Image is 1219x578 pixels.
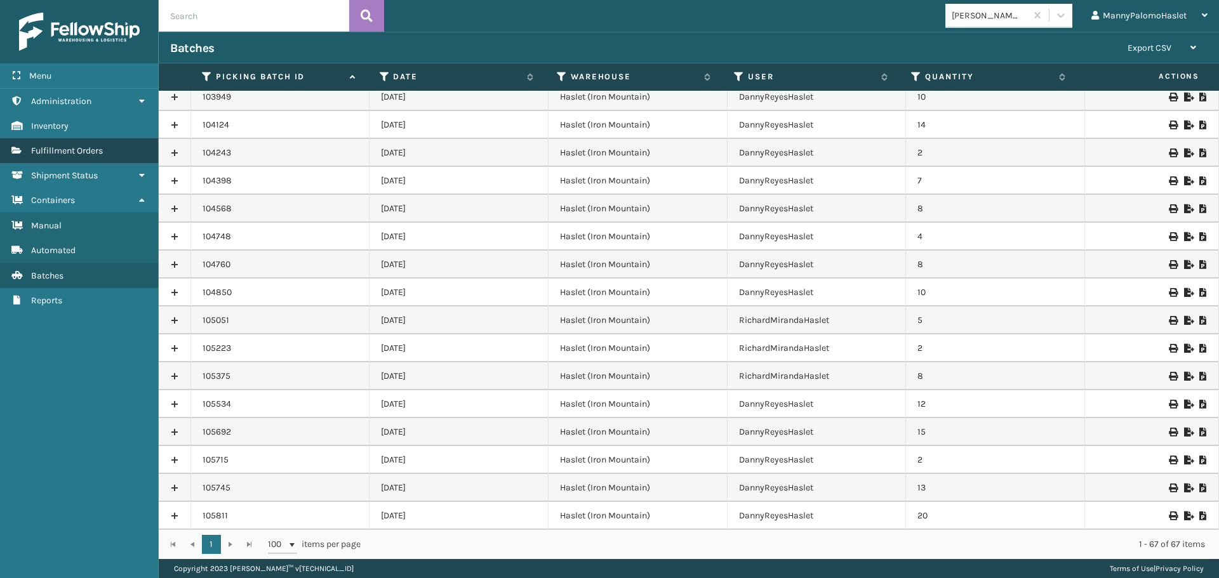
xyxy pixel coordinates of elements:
[1199,400,1207,409] i: Print Picklist
[370,195,549,223] td: [DATE]
[191,279,370,306] td: 104850
[370,334,549,362] td: [DATE]
[728,83,907,111] td: DannyReyesHaslet
[1199,288,1207,297] i: Print Picklist
[1169,344,1176,353] i: Print Picklist Labels
[370,83,549,111] td: [DATE]
[191,83,370,111] td: 103949
[549,306,728,334] td: Haslet (Iron Mountain)
[1169,204,1176,213] i: Print Picklist Labels
[370,251,549,279] td: [DATE]
[1169,176,1176,185] i: Print Picklist Labels
[906,223,1085,251] td: 4
[1081,66,1207,87] span: Actions
[1184,372,1192,381] i: Export to .xls
[370,418,549,446] td: [DATE]
[1184,260,1192,269] i: Export to .xls
[906,139,1085,167] td: 2
[571,71,698,82] label: Warehouse
[728,306,907,334] td: RichardMirandaHaslet
[1169,400,1176,409] i: Print Picklist Labels
[31,245,76,256] span: Automated
[906,167,1085,195] td: 7
[370,502,549,530] td: [DATE]
[906,306,1085,334] td: 5
[370,362,549,390] td: [DATE]
[549,279,728,306] td: Haslet (Iron Mountain)
[1128,43,1171,53] span: Export CSV
[1184,148,1192,157] i: Export to .xls
[1199,232,1207,241] i: Print Picklist
[549,223,728,251] td: Haslet (Iron Mountain)
[906,111,1085,139] td: 14
[31,270,63,281] span: Batches
[906,418,1085,446] td: 15
[191,390,370,418] td: 105534
[1199,260,1207,269] i: Print Picklist
[191,418,370,446] td: 105692
[728,111,907,139] td: DannyReyesHaslet
[191,139,370,167] td: 104243
[549,83,728,111] td: Haslet (Iron Mountain)
[31,170,98,181] span: Shipment Status
[925,71,1052,82] label: Quantity
[1184,456,1192,464] i: Export to .xls
[31,220,62,231] span: Manual
[1156,564,1204,573] a: Privacy Policy
[1199,483,1207,492] i: Print Picklist
[370,474,549,502] td: [DATE]
[191,111,370,139] td: 104124
[1169,288,1176,297] i: Print Picklist Labels
[1169,372,1176,381] i: Print Picklist Labels
[1199,456,1207,464] i: Print Picklist
[268,538,287,551] span: 100
[1169,316,1176,325] i: Print Picklist Labels
[31,96,91,107] span: Administration
[728,223,907,251] td: DannyReyesHaslet
[728,251,907,279] td: DannyReyesHaslet
[1184,176,1192,185] i: Export to .xls
[906,279,1085,306] td: 10
[1110,559,1204,578] div: |
[1184,400,1192,409] i: Export to .xls
[191,446,370,474] td: 105715
[1169,148,1176,157] i: Print Picklist Labels
[1169,511,1176,520] i: Print Picklist Labels
[549,502,728,530] td: Haslet (Iron Mountain)
[906,251,1085,279] td: 8
[549,446,728,474] td: Haslet (Iron Mountain)
[1169,121,1176,129] i: Print Picklist Labels
[728,279,907,306] td: DannyReyesHaslet
[728,362,907,390] td: RichardMirandaHaslet
[1199,511,1207,520] i: Print Picklist
[370,279,549,306] td: [DATE]
[1199,204,1207,213] i: Print Picklist
[1199,121,1207,129] i: Print Picklist
[906,474,1085,502] td: 13
[906,195,1085,223] td: 8
[31,121,69,131] span: Inventory
[1184,93,1192,102] i: Export to .xls
[906,362,1085,390] td: 8
[370,306,549,334] td: [DATE]
[1169,428,1176,437] i: Print Picklist Labels
[370,223,549,251] td: [DATE]
[906,502,1085,530] td: 20
[549,334,728,362] td: Haslet (Iron Mountain)
[549,195,728,223] td: Haslet (Iron Mountain)
[31,145,103,156] span: Fulfillment Orders
[728,334,907,362] td: RichardMirandaHaslet
[31,295,62,306] span: Reports
[370,167,549,195] td: [DATE]
[191,474,370,502] td: 105745
[191,195,370,223] td: 104568
[370,139,549,167] td: [DATE]
[1199,344,1207,353] i: Print Picklist
[1184,316,1192,325] i: Export to .xls
[1199,148,1207,157] i: Print Picklist
[1199,176,1207,185] i: Print Picklist
[1184,232,1192,241] i: Export to .xls
[1169,483,1176,492] i: Print Picklist Labels
[1184,511,1192,520] i: Export to .xls
[370,446,549,474] td: [DATE]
